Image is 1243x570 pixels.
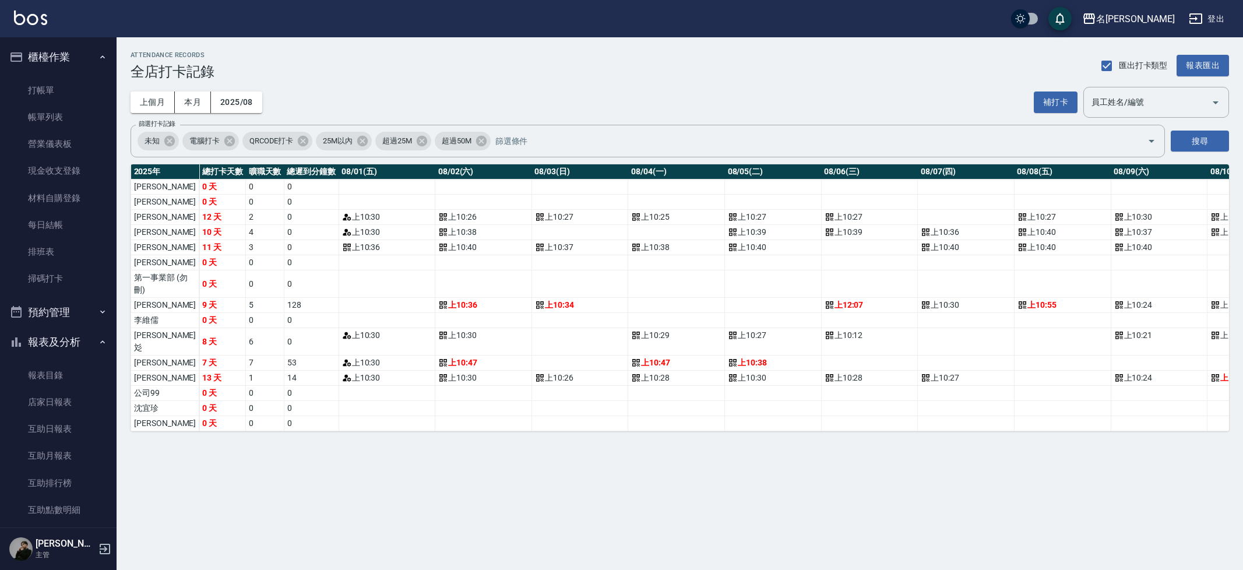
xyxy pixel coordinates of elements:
span: 25M以內 [316,135,360,147]
td: 0 [284,195,339,210]
p: 主管 [36,550,95,560]
label: 篩選打卡記錄 [139,119,175,128]
td: 0 [246,313,284,328]
button: 預約管理 [5,297,112,328]
div: 上 10:36 [438,299,529,311]
div: 上 10:34 [535,299,625,311]
div: 上 10:30 [921,299,1011,311]
span: 超過25M [375,135,419,147]
button: 補打卡 [1034,92,1077,113]
td: [PERSON_NAME] [131,255,199,270]
div: 上 10:27 [728,211,818,223]
td: 0 [284,255,339,270]
td: 11 天 [199,240,246,255]
a: 排班表 [5,238,112,265]
button: 上個月 [131,92,175,113]
td: 0 天 [199,270,246,298]
div: QRCODE打卡 [242,132,313,150]
div: 上 10:28 [631,372,721,384]
div: 上 10:37 [535,241,625,254]
div: 上 10:40 [438,241,529,254]
th: 曠職天數 [246,164,284,180]
td: [PERSON_NAME] [131,416,199,431]
td: 0 [246,386,284,401]
a: 互助排行榜 [5,470,112,497]
button: 報表匯出 [1177,55,1229,76]
a: 互助業績報表 [5,523,112,550]
button: 登出 [1184,8,1229,30]
div: 上 10:38 [728,357,818,369]
div: 25M以內 [316,132,372,150]
button: Open [1206,93,1225,112]
span: 電腦打卡 [182,135,227,147]
a: 店家日報表 [5,389,112,416]
div: 上 10:40 [1017,241,1108,254]
a: 帳單列表 [5,104,112,131]
h5: [PERSON_NAME] [36,538,95,550]
button: Open [1142,132,1161,150]
div: 上 10:30 [342,226,432,238]
th: 08/06(三) [821,164,918,180]
div: 上 10:25 [631,211,721,223]
th: 08/09(六) [1111,164,1207,180]
td: 5 [246,298,284,313]
div: 上 10:26 [438,211,529,223]
div: 上 10:30 [438,329,529,342]
td: 0 [246,255,284,270]
td: [PERSON_NAME] [131,356,199,371]
a: 營業儀表板 [5,131,112,157]
div: 上 10:27 [535,211,625,223]
td: 14 [284,371,339,386]
img: Logo [14,10,47,25]
td: 0 [246,401,284,416]
a: 每日結帳 [5,212,112,238]
div: 名[PERSON_NAME] [1096,12,1175,26]
td: 0 [284,416,339,431]
td: [PERSON_NAME] [131,195,199,210]
div: 上 10:30 [728,372,818,384]
div: 上 10:27 [1017,211,1108,223]
div: 上 10:27 [728,329,818,342]
div: 未知 [138,132,179,150]
div: 上 10:47 [631,357,721,369]
td: 128 [284,298,339,313]
div: 上 10:12 [825,329,915,342]
th: 08/02(六) [435,164,532,180]
div: 超過50M [435,132,491,150]
div: 超過25M [375,132,431,150]
div: 上 10:36 [342,241,432,254]
div: 上 10:47 [438,357,529,369]
td: 0 [284,386,339,401]
th: 08/01(五) [339,164,435,180]
div: 上 10:27 [825,211,915,223]
div: 上 10:29 [631,329,721,342]
th: 總遲到分鐘數 [284,164,339,180]
div: 上 10:24 [1114,299,1205,311]
td: 0 [284,270,339,298]
div: 上 10:38 [438,226,529,238]
td: [PERSON_NAME] [131,225,199,240]
td: 0 [246,195,284,210]
th: 08/08(五) [1014,164,1111,180]
td: [PERSON_NAME] [131,371,199,386]
a: 互助點數明細 [5,497,112,523]
td: 0 [246,270,284,298]
td: 12 天 [199,210,246,225]
td: 7 天 [199,356,246,371]
span: 未知 [138,135,167,147]
td: 0 [284,180,339,195]
div: 上 10:26 [535,372,625,384]
button: save [1048,7,1072,30]
td: 3 [246,240,284,255]
div: 上 10:30 [342,211,432,223]
button: 報表及分析 [5,327,112,357]
td: 0 [284,225,339,240]
div: 上 10:37 [1114,226,1205,238]
div: 上 10:30 [1114,211,1205,223]
th: 08/05(二) [725,164,822,180]
h2: ATTENDANCE RECORDS [131,51,214,59]
td: 4 [246,225,284,240]
td: [PERSON_NAME] [131,210,199,225]
td: 0 天 [199,313,246,328]
span: 匯出打卡類型 [1119,59,1168,72]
